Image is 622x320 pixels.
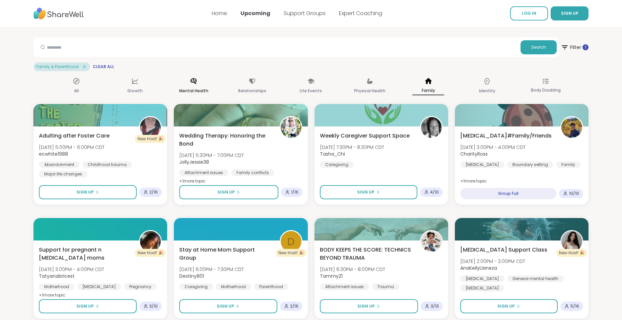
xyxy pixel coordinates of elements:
img: Tammy21 [421,231,442,252]
img: ecwhite1988 [140,117,161,138]
span: 10 / 10 [569,191,579,196]
button: Sign Up [320,299,418,313]
div: New Host! 🎉 [556,249,587,257]
a: Home [212,9,227,17]
div: New Host! 🎉 [276,249,306,257]
img: ShareWell Nav Logo [33,4,84,23]
div: New Host! 🎉 [135,135,166,143]
span: SIGN UP [561,10,578,16]
div: [MEDICAL_DATA] [77,283,121,290]
span: Filter [561,39,589,55]
a: Expert Coaching [339,9,382,17]
img: Tasha_Chi [421,117,442,138]
span: BODY KEEPS THE SCORE: TECHNICS BEYOND TRAUMA [320,246,413,262]
b: JollyJessie38 [179,159,209,165]
div: Group Full [460,188,556,199]
div: Family [556,161,580,168]
span: [DATE] 5:00PM - 6:00PM CDT [39,144,105,151]
div: [MEDICAL_DATA] [460,275,504,282]
button: Sign Up [39,185,137,199]
button: Sign Up [320,185,417,199]
button: SIGN UP [551,6,589,20]
span: 5 / 16 [570,304,579,309]
img: CharityRoss [561,117,582,138]
button: Search [521,40,557,54]
span: 3 / 10 [149,304,158,309]
span: D [287,234,294,250]
span: [DATE] 2:00PM - 3:00PM CDT [460,258,525,265]
b: AnaKeilyLlaneza [460,265,497,271]
span: Search [531,44,546,50]
b: Tasha_Chi [320,151,345,157]
button: Sign Up [179,185,278,199]
div: Boundary setting [507,161,553,168]
a: Upcoming [240,9,270,17]
span: [DATE] 6:30PM - 8:00PM CDT [320,266,385,273]
b: Tatyanabricest [39,273,75,279]
button: Sign Up [460,299,558,313]
p: Growth [127,87,143,95]
span: 3 / 13 [431,304,439,309]
span: LOG IN [522,10,536,16]
span: Wedding Therapy: Honoring the Bond [179,132,272,148]
div: [MEDICAL_DATA] [460,285,504,291]
div: Childhood trauma [82,161,132,168]
div: Major life changes [39,171,87,177]
span: Stay at Home Mom Support Group [179,246,272,262]
span: [MEDICAL_DATA] Support Class [460,246,547,254]
img: AnaKeilyLlaneza [561,231,582,252]
span: [DATE] 3:00PM - 4:00PM CDT [39,266,104,273]
span: [DATE] 7:30PM - 8:30PM CDT [320,144,384,151]
div: Parenthood [254,283,288,290]
p: Relationships [238,87,266,95]
p: Life Events [300,87,322,95]
img: Tatyanabricest [140,231,161,252]
p: All [74,87,79,95]
div: Pregnancy [124,283,157,290]
span: 1 [585,45,586,50]
span: Sign Up [357,189,374,195]
p: Physical Health [354,87,386,95]
div: [MEDICAL_DATA] [460,161,504,168]
div: New Host! 🎉 [135,249,166,257]
button: Sign Up [179,299,277,313]
b: CharityRoss [460,151,488,157]
span: 1 / 16 [291,190,298,195]
p: Identity [479,87,495,95]
span: Family & Parenthood [36,64,79,69]
img: JollyJessie38 [281,117,301,138]
div: Family conflicts [231,169,274,176]
span: Sign Up [76,189,94,195]
span: [DATE] 3:00PM - 4:00PM CDT [460,144,526,151]
div: Motherhood [216,283,251,290]
p: Body Doubling [531,86,561,94]
span: Weekly Caregiver Support Space [320,132,410,140]
span: Support for pregnant n [MEDICAL_DATA] moms [39,246,132,262]
div: Trauma [372,283,399,290]
span: 4 / 10 [430,190,439,195]
div: Caregiving [179,283,213,290]
span: Sign Up [217,303,234,309]
b: ecwhite1988 [39,151,68,157]
a: Support Groups [284,9,326,17]
p: Family [412,87,444,95]
p: Mental Health [179,87,208,95]
span: Sign Up [76,303,94,309]
b: Destiny801 [179,273,204,279]
span: Sign Up [497,303,515,309]
span: Clear All [93,64,114,69]
span: [DATE] 5:30PM - 7:00PM CDT [179,152,244,159]
div: Caregiving [320,161,354,168]
span: [MEDICAL_DATA]#Family/Friends [460,132,552,140]
b: Tammy21 [320,273,343,279]
span: 2 / 16 [149,190,158,195]
div: Motherhood [39,283,74,290]
span: [DATE] 6:00PM - 7:30PM CDT [179,266,244,273]
span: Adulting after Foster Care [39,132,110,140]
span: 2 / 16 [290,304,298,309]
div: Abandonment [39,161,80,168]
span: Sign Up [217,189,235,195]
div: Attachment issues [320,283,369,290]
button: Sign Up [39,299,137,313]
button: Filter 1 [561,38,589,57]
